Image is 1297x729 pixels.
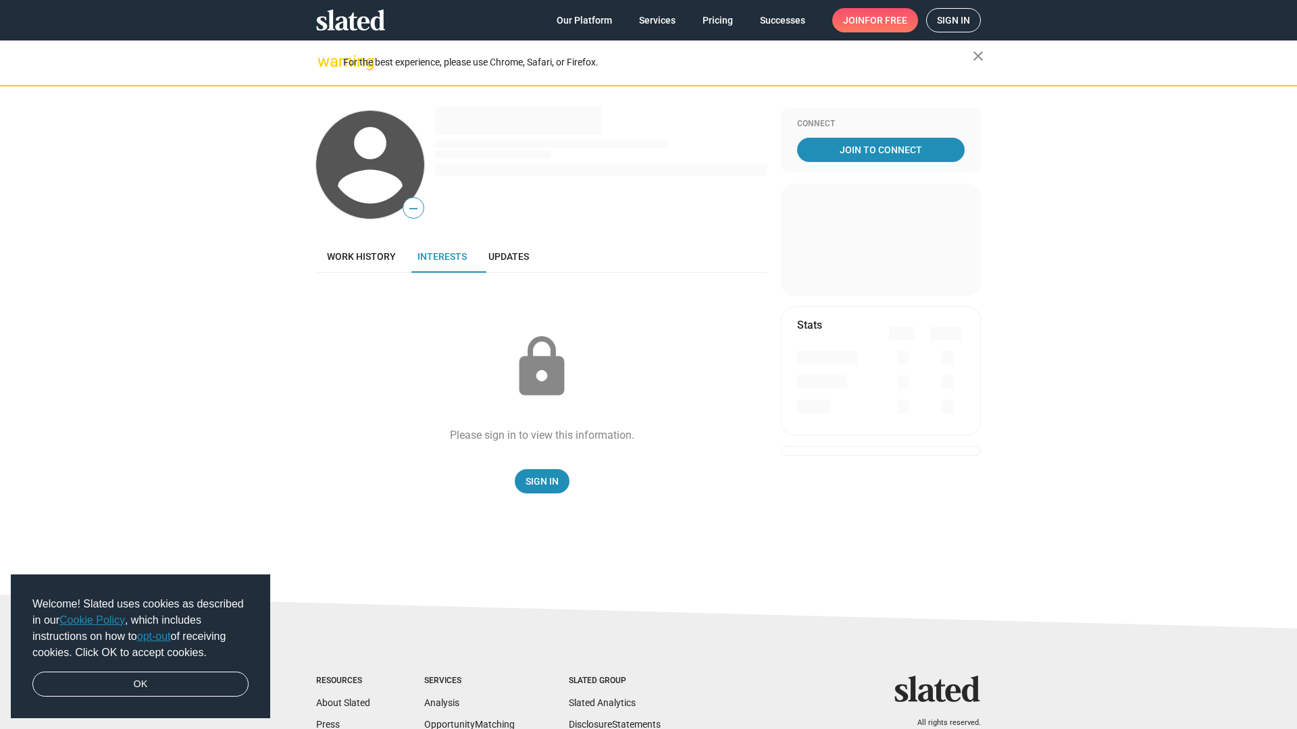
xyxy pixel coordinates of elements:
a: Successes [749,8,816,32]
span: Successes [760,8,805,32]
a: Interests [407,240,478,273]
span: Pricing [703,8,733,32]
span: Join To Connect [800,138,962,162]
a: Joinfor free [832,8,918,32]
a: Join To Connect [797,138,965,162]
a: Pricing [692,8,744,32]
a: Cookie Policy [59,614,125,626]
a: Sign In [515,469,569,493]
span: Sign in [937,9,970,32]
a: About Slated [316,697,370,708]
span: for free [865,8,907,32]
a: dismiss cookie message [32,672,249,697]
a: Work history [316,240,407,273]
div: Services [424,676,515,686]
a: Updates [478,240,540,273]
mat-icon: warning [317,53,334,70]
a: Slated Analytics [569,697,636,708]
span: Our Platform [557,8,612,32]
div: Slated Group [569,676,661,686]
span: Welcome! Slated uses cookies as described in our , which includes instructions on how to of recei... [32,596,249,661]
span: Updates [488,251,529,262]
div: Resources [316,676,370,686]
span: Services [639,8,676,32]
a: Our Platform [546,8,623,32]
a: Sign in [926,8,981,32]
a: opt-out [137,630,171,642]
div: cookieconsent [11,574,270,719]
span: Sign In [526,469,559,493]
div: For the best experience, please use Chrome, Safari, or Firefox. [343,53,973,72]
span: Join [843,8,907,32]
mat-card-title: Stats [797,318,822,332]
div: Please sign in to view this information. [450,428,634,442]
div: Connect [797,119,965,130]
a: Services [628,8,686,32]
mat-icon: lock [508,333,576,401]
a: Analysis [424,697,459,708]
span: Work history [327,251,396,262]
mat-icon: close [970,48,986,64]
span: Interests [417,251,467,262]
span: — [403,200,424,217]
